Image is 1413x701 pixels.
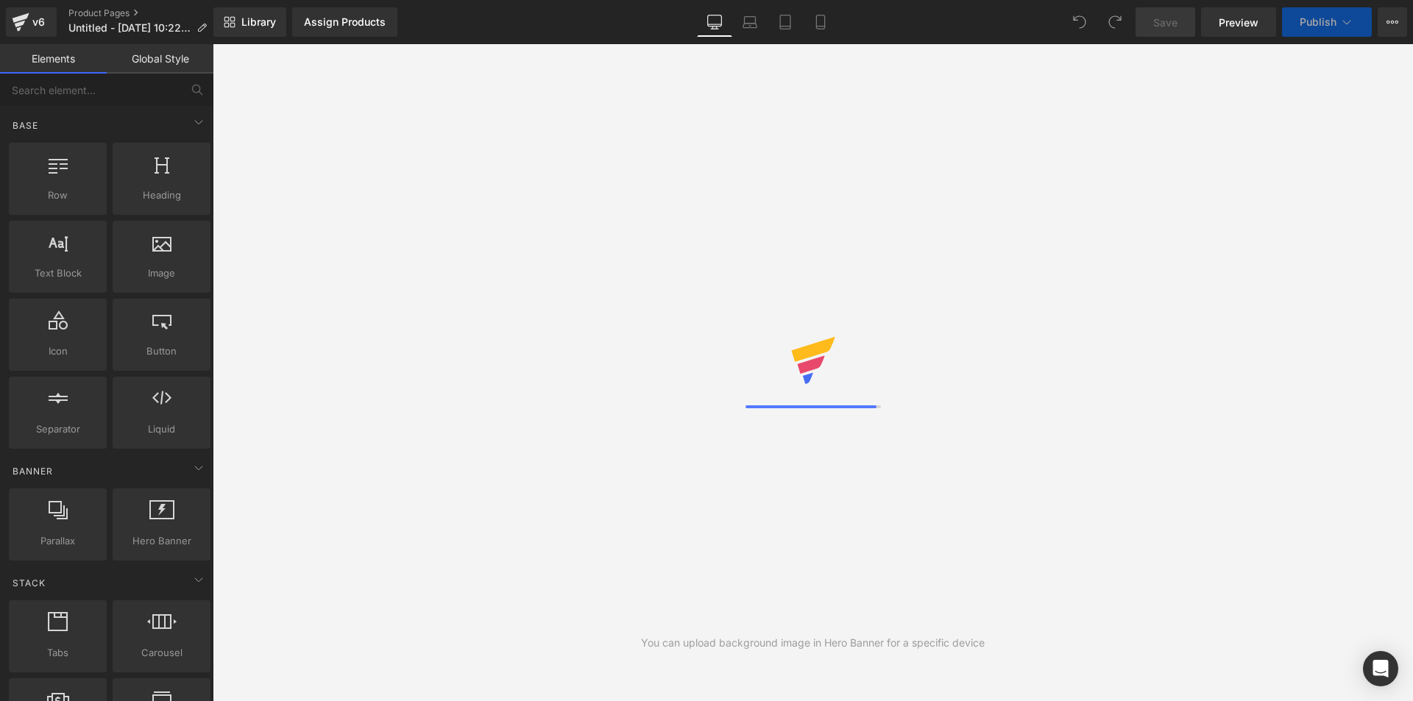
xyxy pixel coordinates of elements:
span: Stack [11,576,47,590]
a: v6 [6,7,57,37]
button: More [1378,7,1407,37]
span: Liquid [117,421,206,437]
span: Heading [117,188,206,203]
span: Save [1153,15,1177,30]
div: Open Intercom Messenger [1363,651,1398,686]
a: Product Pages [68,7,219,19]
a: Tablet [768,7,803,37]
span: Carousel [117,645,206,661]
div: v6 [29,13,48,32]
span: Parallax [13,533,102,549]
span: Hero Banner [117,533,206,549]
button: Undo [1065,7,1094,37]
div: Assign Products [304,16,386,28]
span: Separator [13,421,102,437]
span: Preview [1219,15,1258,30]
button: Redo [1100,7,1130,37]
a: Desktop [697,7,732,37]
a: New Library [213,7,286,37]
span: Button [117,344,206,359]
span: Base [11,118,40,132]
div: You can upload background image in Hero Banner for a specific device [641,635,985,651]
span: Publish [1300,16,1336,28]
span: Row [13,188,102,203]
a: Laptop [732,7,768,37]
a: Global Style [107,44,213,74]
a: Preview [1201,7,1276,37]
span: Untitled - [DATE] 10:22:47 [68,22,191,34]
span: Library [241,15,276,29]
span: Icon [13,344,102,359]
a: Mobile [803,7,838,37]
button: Publish [1282,7,1372,37]
span: Banner [11,464,54,478]
span: Tabs [13,645,102,661]
span: Text Block [13,266,102,281]
span: Image [117,266,206,281]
